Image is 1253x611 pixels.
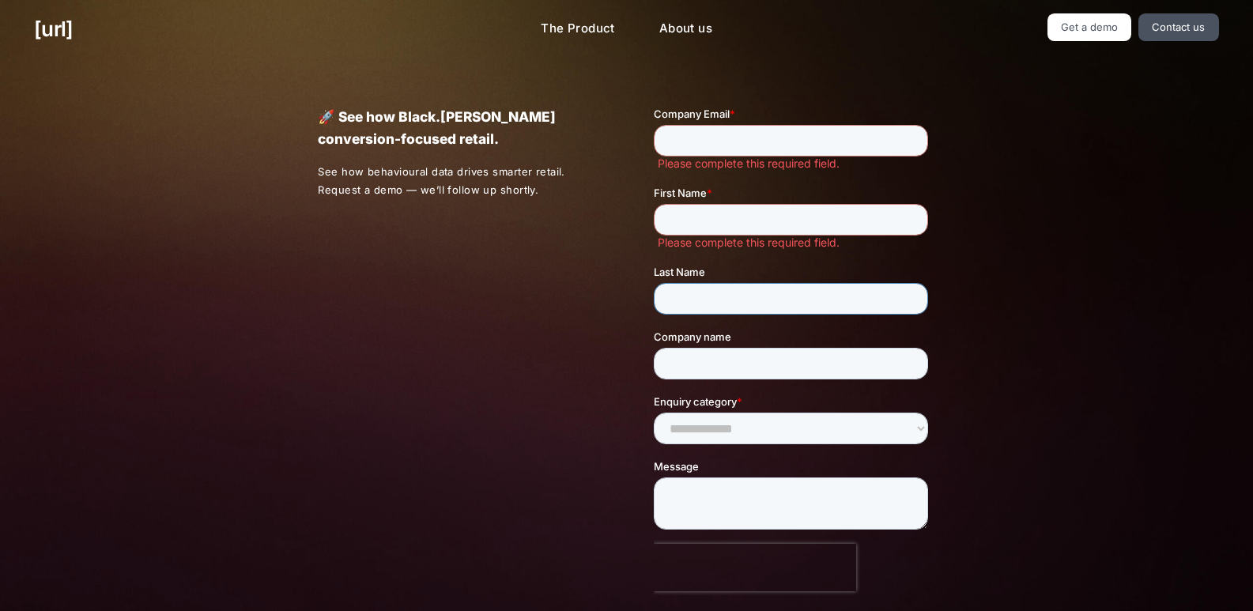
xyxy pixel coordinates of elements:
[1138,13,1219,41] a: Contact us
[318,163,599,199] p: See how behavioural data drives smarter retail. Request a demo — we’ll follow up shortly.
[647,13,725,44] a: About us
[318,106,598,150] p: 🚀 See how Black.[PERSON_NAME] conversion-focused retail.
[1047,13,1132,41] a: Get a demo
[528,13,628,44] a: The Product
[34,13,73,44] a: [URL]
